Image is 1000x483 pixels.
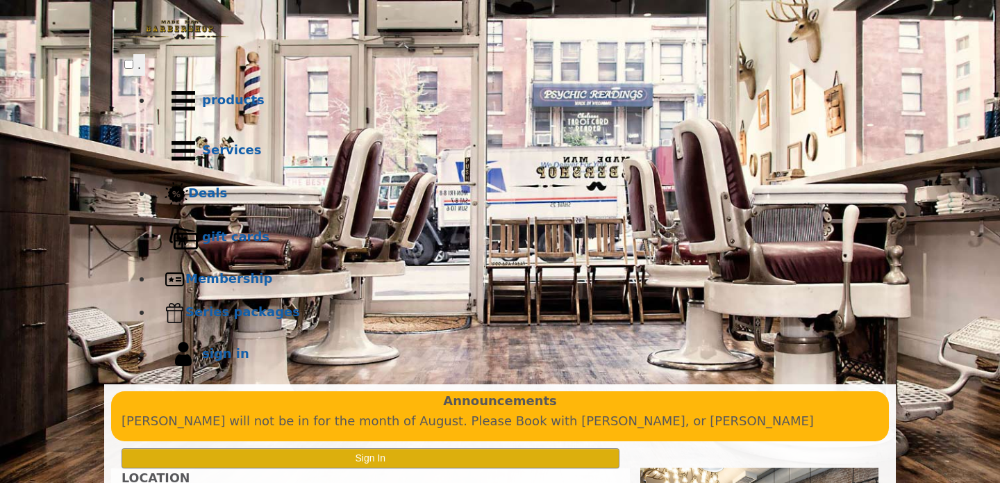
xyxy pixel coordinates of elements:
[152,263,876,296] a: MembershipMembership
[152,76,876,126] a: Productsproducts
[165,182,188,206] img: Deals
[122,448,619,468] button: Sign In
[185,304,300,319] b: Series packages
[202,346,249,361] b: sign in
[137,58,141,72] span: .
[165,219,202,256] img: Gift cards
[185,271,272,286] b: Membership
[165,302,185,323] img: Series packages
[124,8,235,52] img: Made Man Barbershop logo
[165,132,202,170] img: Services
[165,269,185,290] img: Membership
[443,391,557,411] b: Announcements
[165,82,202,120] img: Products
[202,229,269,244] b: gift cards
[188,186,227,200] b: Deals
[133,54,145,76] button: menu toggle
[202,92,265,107] b: products
[152,329,876,379] a: sign insign in
[152,296,876,329] a: Series packagesSeries packages
[122,411,878,432] p: [PERSON_NAME] will not be in for the month of August. Please Book with [PERSON_NAME], or [PERSON_...
[152,176,876,213] a: DealsDeals
[124,60,133,69] input: menu toggle
[165,336,202,373] img: sign in
[152,126,876,176] a: ServicesServices
[152,213,876,263] a: Gift cardsgift cards
[202,142,262,157] b: Services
